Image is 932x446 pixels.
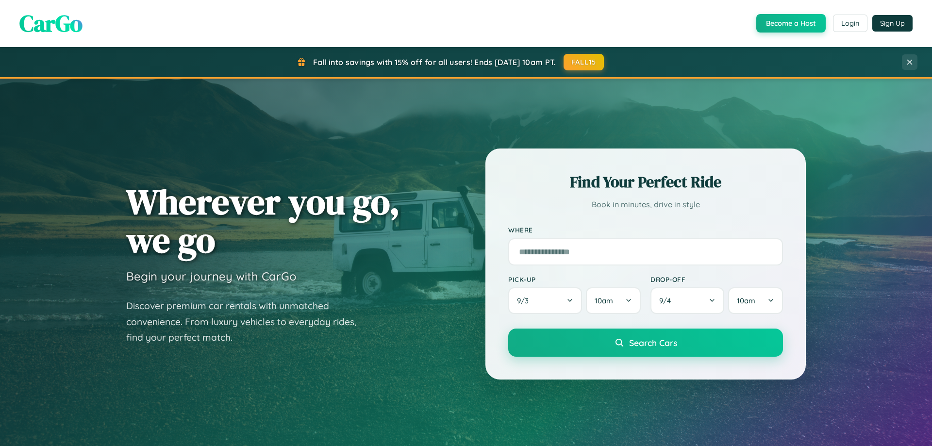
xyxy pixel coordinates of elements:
[728,287,783,314] button: 10am
[508,287,582,314] button: 9/3
[508,275,641,283] label: Pick-up
[650,275,783,283] label: Drop-off
[517,296,533,305] span: 9 / 3
[508,171,783,193] h2: Find Your Perfect Ride
[833,15,867,32] button: Login
[756,14,826,33] button: Become a Host
[508,198,783,212] p: Book in minutes, drive in style
[737,296,755,305] span: 10am
[650,287,724,314] button: 9/4
[508,329,783,357] button: Search Cars
[872,15,913,32] button: Sign Up
[659,296,676,305] span: 9 / 4
[126,182,400,259] h1: Wherever you go, we go
[313,57,556,67] span: Fall into savings with 15% off for all users! Ends [DATE] 10am PT.
[564,54,604,70] button: FALL15
[508,226,783,234] label: Where
[19,7,83,39] span: CarGo
[586,287,641,314] button: 10am
[126,298,369,346] p: Discover premium car rentals with unmatched convenience. From luxury vehicles to everyday rides, ...
[595,296,613,305] span: 10am
[126,269,297,283] h3: Begin your journey with CarGo
[629,337,677,348] span: Search Cars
